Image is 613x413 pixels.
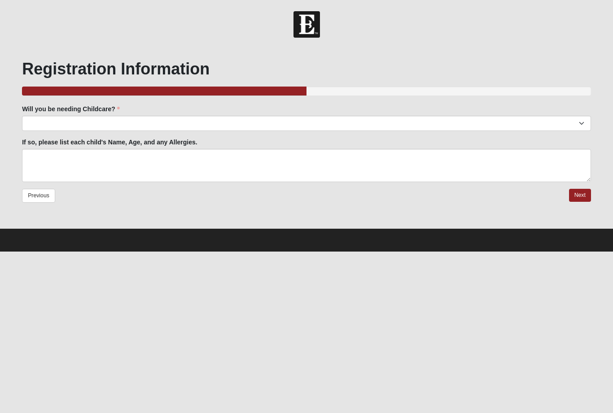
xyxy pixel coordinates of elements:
h1: Registration Information [22,59,591,78]
a: Next [569,189,591,202]
a: Previous [22,189,55,203]
label: If so, please list each child's Name, Age, and any Allergies. [22,138,197,147]
label: Will you be needing Childcare? [22,104,120,113]
img: Church of Eleven22 Logo [293,11,320,38]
